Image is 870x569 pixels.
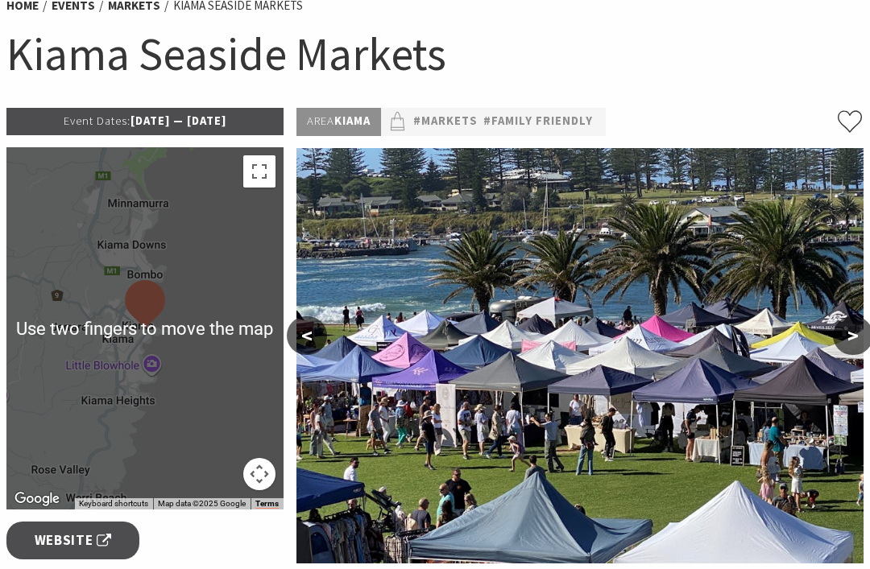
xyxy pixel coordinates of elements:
img: Google [10,489,64,510]
a: #Markets [413,113,478,132]
h1: Kiama Seaside Markets [6,25,864,85]
span: Website [35,530,112,552]
span: Event Dates: [64,114,130,129]
button: Toggle fullscreen view [243,156,275,188]
p: Kiama [296,109,381,136]
a: Click to see this area on Google Maps [10,489,64,510]
a: Website [6,522,139,560]
p: [DATE] — [DATE] [6,109,284,135]
button: Map camera controls [243,459,275,491]
img: Kiama Seaside Market [296,149,864,564]
span: Area [307,114,334,129]
a: Terms (opens in new tab) [255,500,279,509]
a: #Family Friendly [483,113,593,132]
span: Map data ©2025 Google [158,500,246,509]
button: < [287,317,327,356]
button: Keyboard shortcuts [79,499,148,510]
